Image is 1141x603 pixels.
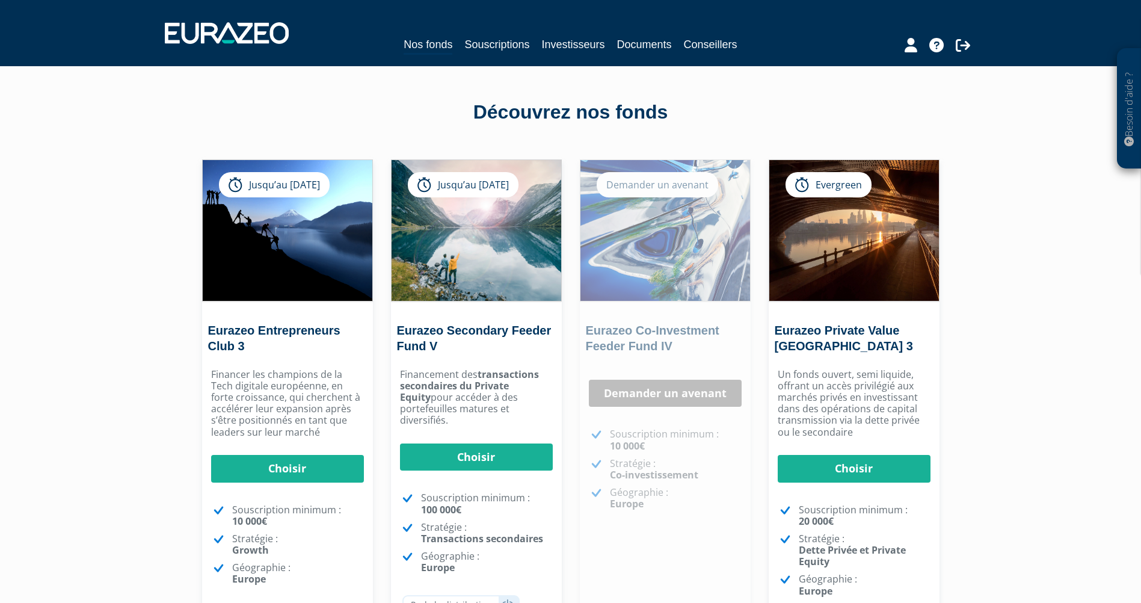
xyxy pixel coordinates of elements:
[799,515,834,528] strong: 20 000€
[421,522,553,545] p: Stratégie :
[421,503,461,516] strong: 100 000€
[232,533,364,556] p: Stratégie :
[232,515,267,528] strong: 10 000€
[541,36,604,53] a: Investisseurs
[610,428,742,451] p: Souscription minimum :
[799,584,832,598] strong: Europe
[580,160,750,301] img: Eurazeo Co-Investment Feeder Fund IV
[421,532,543,545] strong: Transactions secondaires
[586,324,719,353] a: Eurazeo Co-Investment Feeder Fund IV
[408,172,518,197] div: Jusqu’au [DATE]
[421,561,455,574] strong: Europe
[211,455,364,483] a: Choisir
[400,444,553,471] a: Choisir
[400,369,553,427] p: Financement des pour accéder à des portefeuilles matures et diversifiés.
[165,22,289,44] img: 1732889491-logotype_eurazeo_blanc_rvb.png
[610,468,698,481] strong: Co-investissement
[610,458,742,481] p: Stratégie :
[684,36,737,53] a: Conseillers
[232,504,364,527] p: Souscription minimum :
[203,160,372,301] img: Eurazeo Entrepreneurs Club 3
[397,324,552,353] a: Eurazeo Secondary Feeder Fund V
[392,160,561,301] img: Eurazeo Secondary Feeder Fund V
[464,36,529,53] a: Souscriptions
[421,492,553,515] p: Souscription minimum :
[404,36,452,55] a: Nos fonds
[211,369,364,438] p: Financer les champions de la Tech digitale européenne, en forte croissance, qui cherchent à accél...
[1122,55,1136,163] p: Besoin d'aide ?
[610,439,645,453] strong: 10 000€
[421,551,553,574] p: Géographie :
[786,172,872,197] div: Evergreen
[799,533,930,568] p: Stratégie :
[219,172,330,197] div: Jusqu’au [DATE]
[597,172,718,197] div: Demander un avenant
[232,543,269,557] strong: Growth
[778,455,930,483] a: Choisir
[208,324,340,353] a: Eurazeo Entrepreneurs Club 3
[589,380,742,407] a: Demander un avenant
[778,369,930,438] p: Un fonds ouvert, semi liquide, offrant un accès privilégié aux marchés privés en investissant dan...
[610,497,644,510] strong: Europe
[228,99,914,126] div: Découvrez nos fonds
[799,574,930,596] p: Géographie :
[799,504,930,527] p: Souscription minimum :
[232,562,364,585] p: Géographie :
[610,487,742,510] p: Géographie :
[799,543,906,568] strong: Dette Privée et Private Equity
[617,36,672,53] a: Documents
[400,368,539,404] strong: transactions secondaires du Private Equity
[775,324,913,353] a: Eurazeo Private Value [GEOGRAPHIC_DATA] 3
[232,572,266,586] strong: Europe
[769,160,939,301] img: Eurazeo Private Value Europe 3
